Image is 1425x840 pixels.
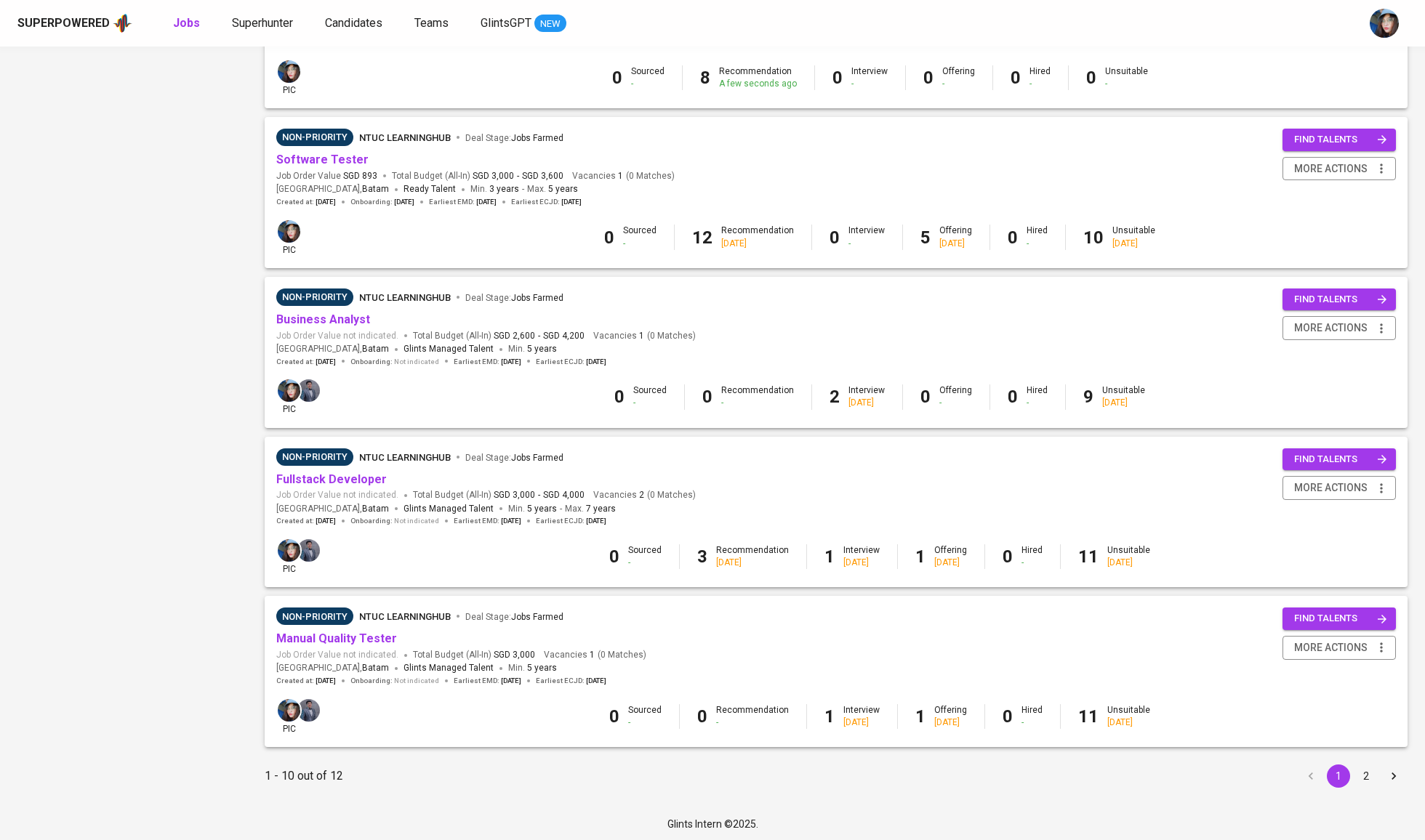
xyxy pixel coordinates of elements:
b: 0 [612,68,622,88]
span: more actions [1294,160,1368,178]
div: Hired [1021,704,1043,729]
span: NTUC LearningHub [359,452,451,463]
div: [DATE] [843,716,880,729]
span: [DATE] [316,516,336,526]
div: - [939,397,972,409]
span: - [538,330,540,342]
div: [DATE] [848,397,885,409]
b: 1 [824,706,835,727]
span: Min. [508,504,557,514]
span: SGD 4,000 [543,489,585,501]
span: Job Order Value [276,170,377,182]
div: pic [276,698,302,735]
b: 0 [1003,706,1013,727]
span: [GEOGRAPHIC_DATA] , [276,182,389,197]
span: Job Order Value not indicated. [276,649,398,661]
div: - [848,238,885,250]
span: [GEOGRAPHIC_DATA] , [276,502,389,517]
span: [DATE] [316,357,336,367]
a: Superpoweredapp logo [17,12,132,34]
div: Recommendation [721,225,794,249]
div: Offering [934,704,967,729]
button: Go to next page [1382,764,1405,788]
span: more actions [1294,479,1368,497]
span: NTUC LearningHub [359,132,451,143]
span: NTUC LearningHub [359,611,451,622]
div: - [631,78,665,90]
b: 11 [1078,706,1099,727]
b: 12 [692,227,712,248]
span: SGD 3,000 [473,170,514,182]
span: [DATE] [586,676,606,686]
p: 1 - 10 out of 12 [265,767,343,785]
span: Jobs Farmed [511,612,563,622]
span: 1 [587,649,595,661]
span: Earliest ECJD : [511,197,582,207]
span: 5 years [527,663,557,673]
div: Recommendation [716,704,789,729]
div: Offering [934,544,967,569]
b: 0 [702,387,712,407]
img: diazagista@glints.com [278,539,300,562]
div: Unsuitable [1112,225,1155,249]
button: find talents [1282,448,1396,471]
a: Candidates [325,15,385,33]
img: jhon@glints.com [297,699,320,722]
div: [DATE] [721,238,794,250]
b: 0 [614,387,625,407]
span: Job Order Value not indicated. [276,330,398,342]
span: Total Budget (All-In) [413,649,535,661]
div: Unsuitable [1105,65,1148,90]
div: Hired [1027,384,1048,409]
div: [DATE] [1107,557,1150,569]
span: SGD 893 [343,170,377,182]
span: [DATE] [316,676,336,686]
div: Unsuitable [1107,544,1150,569]
b: 0 [1008,387,1018,407]
span: Created at : [276,516,336,526]
div: Sourced [633,384,667,409]
span: 5 years [527,504,557,514]
span: Not indicated [394,516,439,526]
span: Total Budget (All-In) [413,330,585,342]
span: 7 years [586,504,616,514]
div: Offering [942,65,975,90]
div: - [1105,78,1148,90]
img: diazagista@glints.com [278,220,300,243]
span: Non-Priority [276,130,353,145]
span: Glints Managed Talent [404,344,494,354]
span: Onboarding : [350,516,439,526]
div: - [628,716,662,729]
img: jhon@glints.com [297,539,320,562]
span: 1 [616,170,623,182]
b: 1 [824,546,835,567]
span: Max. [527,184,578,194]
div: Superpowered [17,15,110,32]
div: Interview [848,384,885,409]
span: more actions [1294,319,1368,337]
span: SGD 3,600 [522,170,563,182]
img: diazagista@glints.com [1370,9,1399,38]
span: Deal Stage : [465,293,563,303]
button: find talents [1282,129,1396,151]
b: 1 [915,706,926,727]
a: Teams [414,15,451,33]
span: Not indicated [394,676,439,686]
span: Non-Priority [276,450,353,464]
div: Sourced [623,225,657,249]
div: - [1021,557,1043,569]
img: diazagista@glints.com [278,60,300,83]
span: Non-Priority [276,290,353,304]
span: 3 years [489,184,519,194]
a: Superhunter [232,15,296,33]
div: Interview [851,65,888,90]
div: - [633,397,667,409]
b: 0 [920,387,931,407]
b: 0 [1086,68,1096,88]
div: pic [276,378,302,416]
div: Recommendation [719,65,797,90]
div: Recommendation [721,384,794,409]
span: Not indicated [394,357,439,367]
a: Jobs [173,15,203,33]
span: Earliest EMD : [454,516,521,526]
